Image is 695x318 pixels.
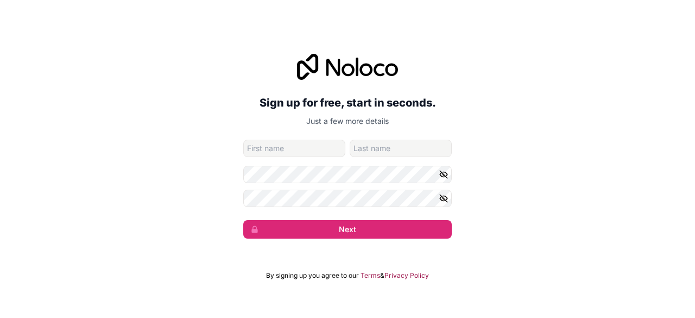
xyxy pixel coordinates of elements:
[361,271,380,280] a: Terms
[243,190,452,207] input: Confirm password
[243,166,452,183] input: Password
[384,271,429,280] a: Privacy Policy
[243,93,452,113] h2: Sign up for free, start in seconds.
[243,116,452,127] p: Just a few more details
[243,220,452,239] button: Next
[380,271,384,280] span: &
[350,140,452,157] input: family-name
[243,140,345,157] input: given-name
[266,271,359,280] span: By signing up you agree to our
